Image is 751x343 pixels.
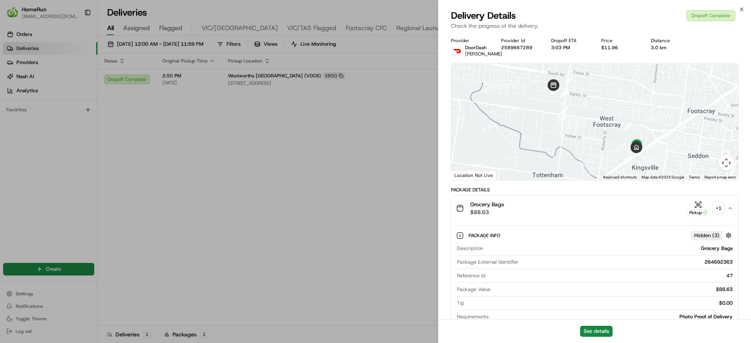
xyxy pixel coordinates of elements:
[465,51,502,57] span: [PERSON_NAME]
[601,38,639,44] div: Price
[603,175,637,180] button: Keyboard shortcuts
[457,245,483,252] span: Description
[691,230,733,240] button: Hidden (3)
[451,196,738,221] button: Grocery Bags$88.63Pickup+1
[686,201,710,216] button: Pickup
[559,112,568,121] div: 1
[486,245,733,252] div: Grocery Bags
[686,209,710,216] div: Pickup
[453,170,479,180] a: Open this area in Google Maps (opens a new window)
[551,38,589,44] div: Dropoff ETA
[457,272,485,279] span: Reference Id
[494,286,733,293] div: $88.63
[559,106,568,114] div: 8
[451,9,516,22] span: Delivery Details
[694,232,719,239] span: Hidden ( 3 )
[704,175,736,179] a: Report a map error
[470,208,504,216] span: $88.63
[469,232,502,239] span: Package Info
[451,22,738,30] p: Check the progress of the delivery.
[719,155,734,171] button: Map camera controls
[689,175,700,179] a: Terms
[467,300,733,307] div: $0.00
[492,313,733,320] div: Photo Proof of Delivery
[551,45,589,51] div: 3:03 PM
[713,203,724,214] div: + 1
[470,200,504,208] span: Grocery Bags
[651,45,688,51] div: 3.0 km
[623,122,632,131] div: 9
[457,300,464,307] span: Tip
[564,75,573,84] div: 4
[451,38,489,44] div: Provider
[641,175,684,179] span: Map data ©2025 Google
[457,286,490,293] span: Package Value
[489,272,733,279] div: 47
[501,38,539,44] div: Provider Id
[457,313,489,320] span: Requirements
[453,170,479,180] img: Google
[451,187,738,193] div: Package Details
[622,155,631,164] div: 10
[451,170,496,180] div: Location Not Live
[501,45,532,51] button: 2589667289
[522,259,733,266] div: 264692363
[559,89,568,97] div: 7
[580,326,613,337] button: See details
[465,45,487,51] span: DoorDash
[451,45,464,57] img: doordash_logo_v2.png
[457,259,519,266] span: Package External Identifier
[686,201,724,216] button: Pickup+1
[601,45,639,51] div: $11.96
[651,38,688,44] div: Distance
